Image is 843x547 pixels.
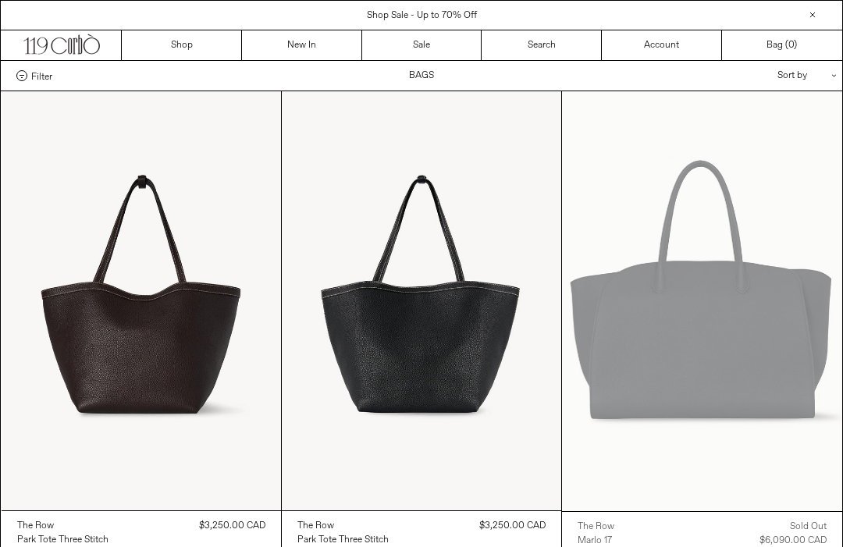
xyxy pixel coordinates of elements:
[562,91,841,511] img: Marlo 17
[578,520,614,534] a: The Row
[479,519,546,533] div: $3,250.00 CAD
[17,519,108,533] a: The Row
[297,520,334,533] div: The Row
[282,91,561,510] img: The Row Park Tote Three Stitch
[686,61,827,91] div: Sort by
[297,534,389,547] div: Park Tote Three Stitch
[362,30,482,60] a: Sale
[297,519,389,533] a: The Row
[367,9,477,22] a: Shop Sale - Up to 70% Off
[199,519,265,533] div: $3,250.00 CAD
[242,30,362,60] a: New In
[31,70,52,81] span: Filter
[788,39,794,52] span: 0
[482,30,602,60] a: Search
[17,533,108,547] a: Park Tote Three Stitch
[722,30,842,60] a: Bag ()
[602,30,722,60] a: Account
[788,38,797,52] span: )
[297,533,389,547] a: Park Tote Three Stitch
[17,534,108,547] div: Park Tote Three Stitch
[17,520,54,533] div: The Row
[790,520,827,534] div: Sold out
[2,91,281,510] img: The Row Park Tote Three Stitch
[122,30,242,60] a: Shop
[578,520,614,534] div: The Row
